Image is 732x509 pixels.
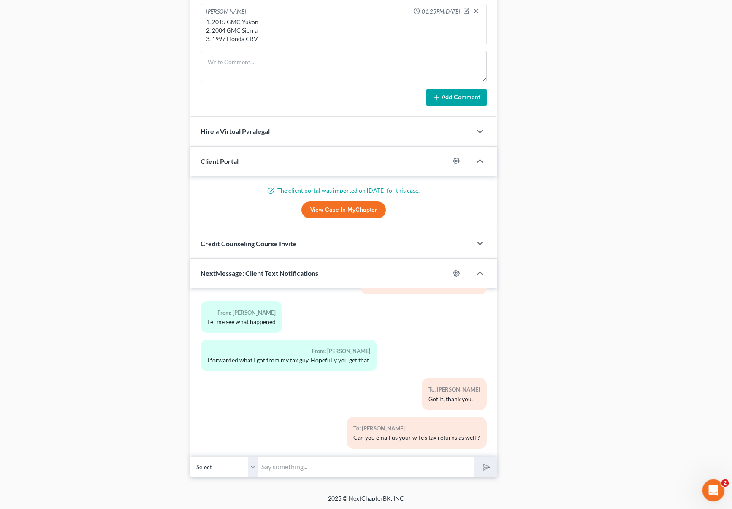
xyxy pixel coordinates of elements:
[721,479,729,487] span: 2
[301,201,386,218] a: View Case in MyChapter
[206,18,481,52] div: 1. 2015 GMC Yukon 2. 2004 GMC Sierra 3. 1997 Honda CRV 4. 1954 Chevrolet Pick up
[428,385,480,395] div: To: [PERSON_NAME]
[702,479,725,502] iframe: Intercom live chat
[258,457,474,477] input: Say something...
[201,240,297,248] span: Credit Counseling Course Invite
[201,157,239,165] span: Client Portal
[207,356,370,365] div: I forwarded what I got from my tax guy. Hopefully you get that.
[422,8,460,16] span: 01:25PM[DATE]
[201,127,270,135] span: Hire a Virtual Paralegal
[201,186,487,195] p: The client portal was imported on [DATE] for this case.
[207,318,276,326] div: Let me see what happened
[426,89,487,106] button: Add Comment
[206,8,246,16] div: [PERSON_NAME]
[428,395,480,403] div: Got it, thank you.
[207,346,370,356] div: From: [PERSON_NAME]
[201,269,318,277] span: NextMessage: Client Text Notifications
[353,433,480,442] div: Can you email us your wife's tax returns as well ?
[207,308,276,318] div: From: [PERSON_NAME]
[353,424,480,433] div: To: [PERSON_NAME]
